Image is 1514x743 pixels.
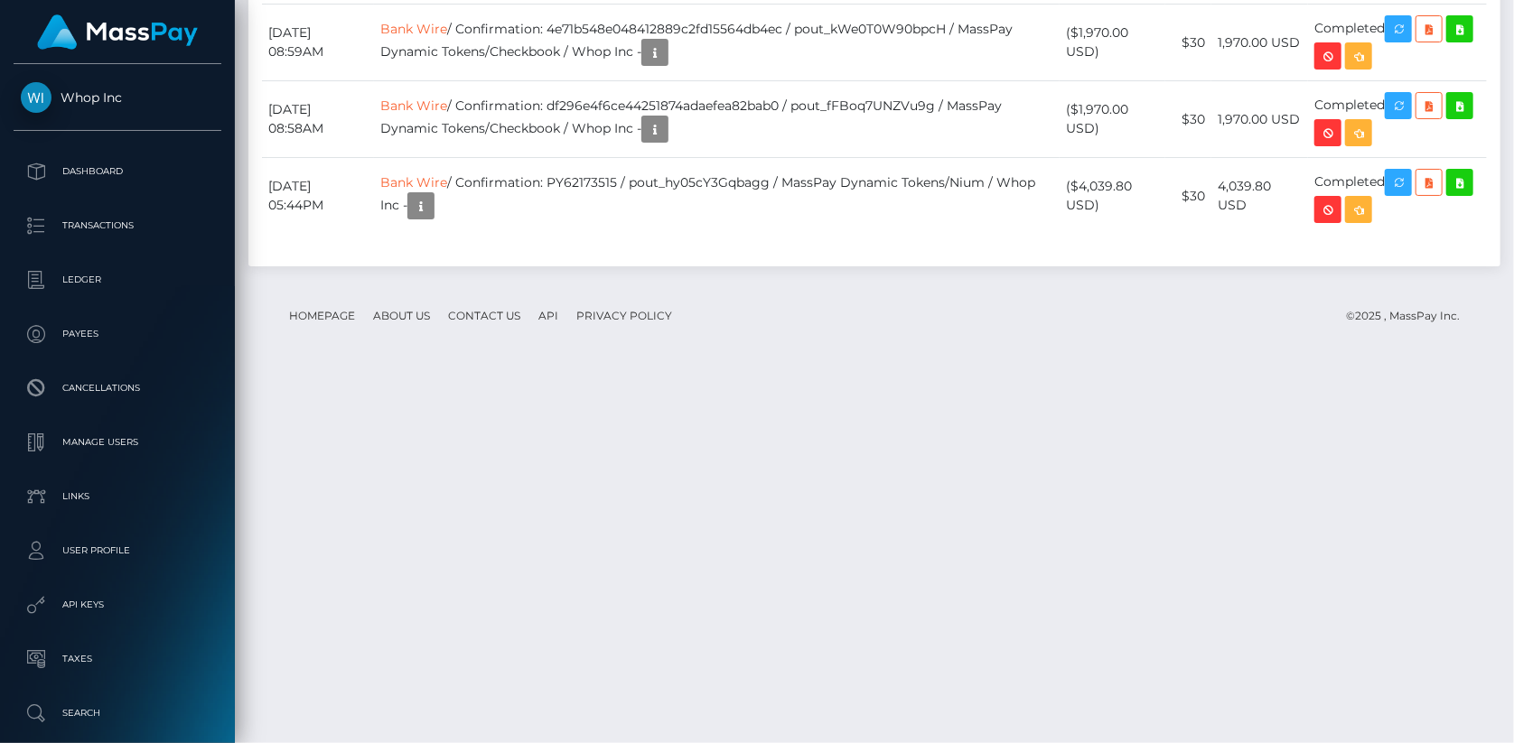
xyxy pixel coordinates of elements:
p: User Profile [21,537,214,564]
td: ($4,039.80 USD) [1060,158,1165,235]
td: 4,039.80 USD [1211,158,1309,235]
a: Cancellations [14,366,221,411]
a: Search [14,691,221,736]
a: Manage Users [14,420,221,465]
p: Links [21,483,214,510]
a: Links [14,474,221,519]
a: Ledger [14,257,221,302]
a: API Keys [14,582,221,627]
td: ($1,970.00 USD) [1060,5,1165,81]
img: MassPay Logo [37,14,198,50]
td: Completed [1308,81,1487,158]
p: Transactions [21,212,214,239]
a: Dashboard [14,149,221,194]
a: Contact Us [441,302,528,330]
td: 1,970.00 USD [1211,5,1309,81]
a: Privacy Policy [569,302,679,330]
p: API Keys [21,591,214,618]
span: Whop Inc [14,89,221,106]
p: Cancellations [21,375,214,402]
td: ($1,970.00 USD) [1060,81,1165,158]
p: Ledger [21,266,214,293]
td: / Confirmation: df296e4f6ce44251874adaefea82bab0 / pout_fFBoq7UNZVu9g / MassPay Dynamic Tokens/Ch... [374,81,1060,158]
p: Search [21,700,214,727]
td: [DATE] 05:44PM [262,158,374,235]
a: Transactions [14,203,221,248]
td: / Confirmation: 4e71b548e048412889c2fd15564db4ec / pout_kWe0T0W90bpcH / MassPay Dynamic Tokens/Ch... [374,5,1060,81]
a: Bank Wire [380,174,447,190]
td: $30 [1165,81,1211,158]
td: $30 [1165,158,1211,235]
a: Payees [14,311,221,357]
a: About Us [366,302,437,330]
p: Dashboard [21,158,214,185]
img: Whop Inc [21,82,51,113]
div: © 2025 , MassPay Inc. [1346,306,1473,326]
td: Completed [1308,158,1487,235]
td: 1,970.00 USD [1211,81,1309,158]
td: Completed [1308,5,1487,81]
p: Manage Users [21,429,214,456]
td: [DATE] 08:58AM [262,81,374,158]
a: Bank Wire [380,21,447,37]
td: / Confirmation: PY62173515 / pout_hy05cY3Gqbagg / MassPay Dynamic Tokens/Nium / Whop Inc - [374,158,1060,235]
p: Taxes [21,645,214,673]
a: Taxes [14,636,221,682]
a: User Profile [14,528,221,573]
p: Payees [21,320,214,348]
td: [DATE] 08:59AM [262,5,374,81]
a: Homepage [282,302,362,330]
a: Bank Wire [380,98,447,114]
a: API [531,302,565,330]
td: $30 [1165,5,1211,81]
